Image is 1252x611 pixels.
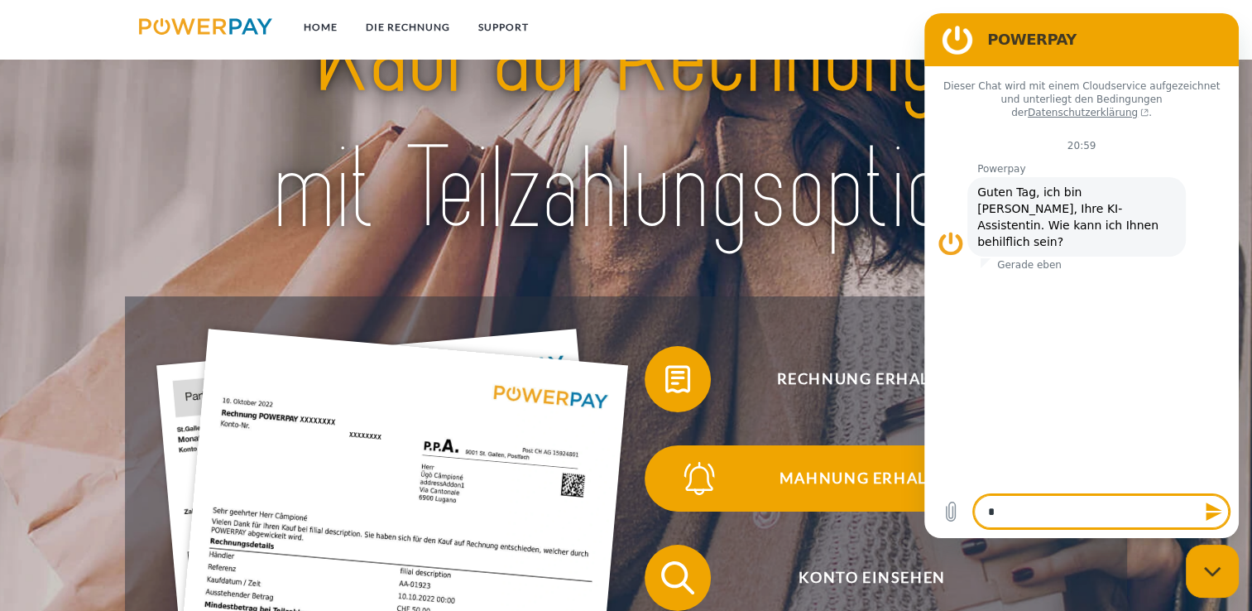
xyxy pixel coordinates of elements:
a: DIE RECHNUNG [352,12,464,42]
img: qb_bill.svg [657,358,698,400]
img: qb_search.svg [657,557,698,599]
button: Mahnung erhalten? [645,445,1075,512]
a: Home [290,12,352,42]
button: Konto einsehen [645,545,1075,611]
span: Mahnung erhalten? [669,445,1075,512]
a: agb [1028,12,1079,42]
img: qb_bell.svg [679,458,720,499]
span: Rechnung erhalten? [669,346,1075,412]
a: SUPPORT [464,12,543,42]
span: Konto einsehen [669,545,1075,611]
button: Rechnung erhalten? [645,346,1075,412]
iframe: Schaltfläche zum Öffnen des Messaging-Fensters; Konversation läuft [1186,545,1239,598]
img: logo-powerpay.svg [139,18,272,35]
iframe: Messaging-Fenster [924,13,1239,538]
